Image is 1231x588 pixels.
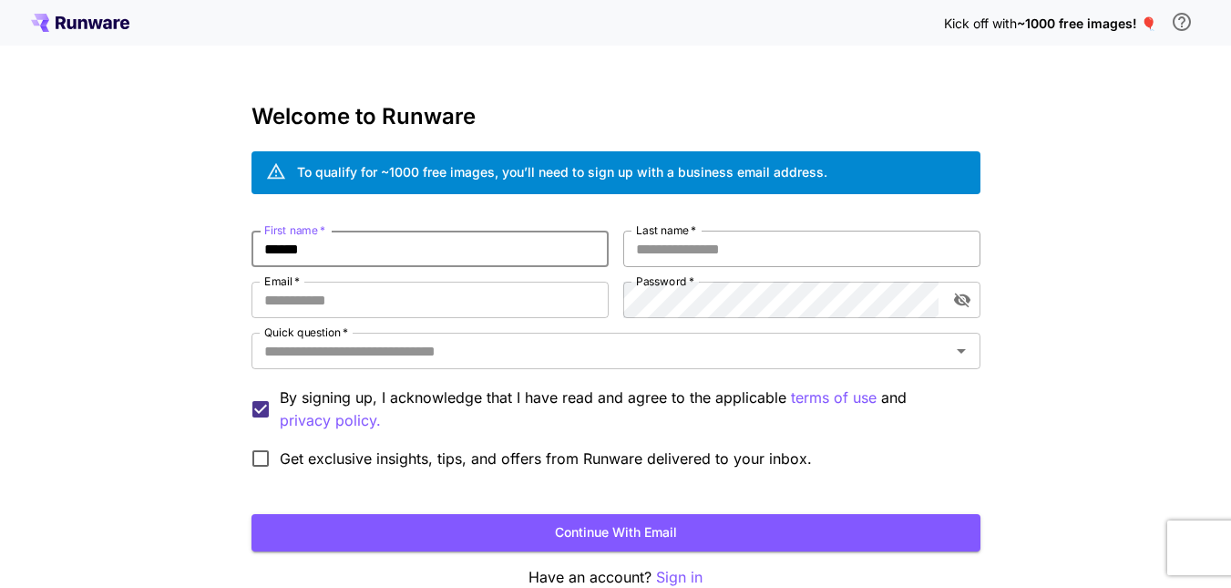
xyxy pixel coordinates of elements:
[264,222,325,238] label: First name
[949,338,974,364] button: Open
[251,104,980,129] h3: Welcome to Runware
[280,409,381,432] button: By signing up, I acknowledge that I have read and agree to the applicable terms of use and
[1164,4,1200,40] button: In order to qualify for free credit, you need to sign up with a business email address and click ...
[1017,15,1156,31] span: ~1000 free images! 🎈
[264,273,300,289] label: Email
[280,409,381,432] p: privacy policy.
[280,448,812,469] span: Get exclusive insights, tips, and offers from Runware delivered to your inbox.
[636,222,696,238] label: Last name
[944,15,1017,31] span: Kick off with
[297,162,827,181] div: To qualify for ~1000 free images, you’ll need to sign up with a business email address.
[636,273,694,289] label: Password
[946,284,979,316] button: toggle password visibility
[264,325,348,340] label: Quick question
[280,387,966,432] p: By signing up, I acknowledge that I have read and agree to the applicable and
[791,387,877,409] p: terms of use
[251,514,980,552] button: Continue with email
[791,387,877,409] button: By signing up, I acknowledge that I have read and agree to the applicable and privacy policy.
